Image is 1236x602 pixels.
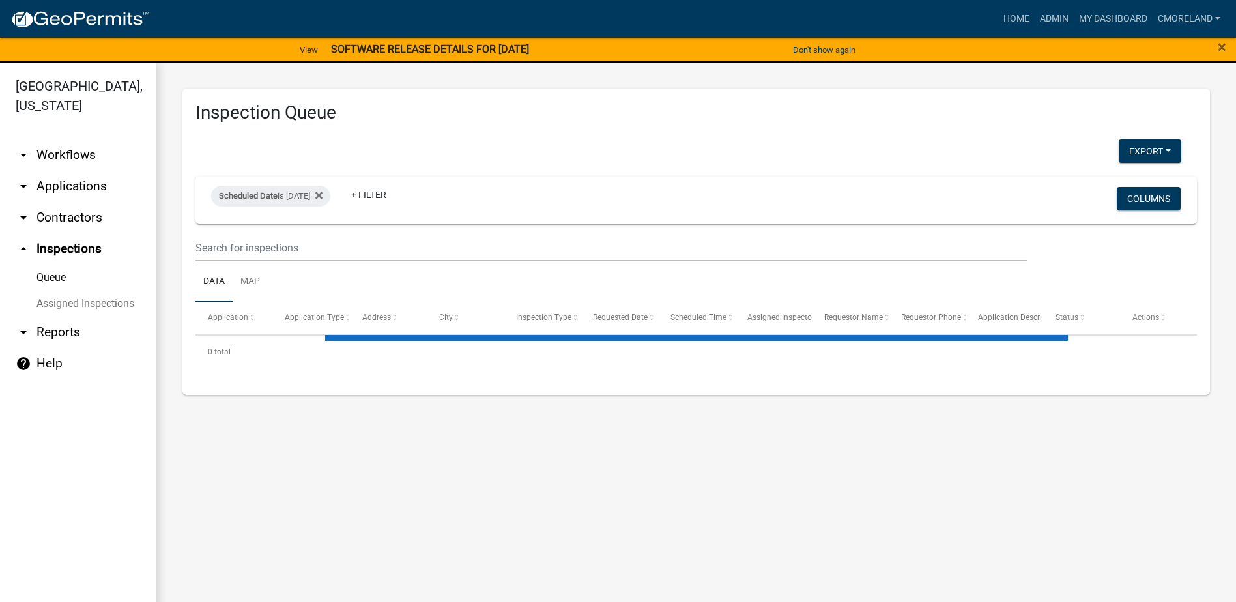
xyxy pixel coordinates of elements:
span: Requestor Phone [901,313,961,322]
span: Status [1056,313,1078,322]
i: arrow_drop_down [16,210,31,225]
span: Actions [1132,313,1159,322]
button: Close [1218,39,1226,55]
datatable-header-cell: Status [1042,302,1119,334]
button: Don't show again [788,39,861,61]
span: City [439,313,453,322]
span: Application [208,313,248,322]
span: Assigned Inspector [747,313,814,322]
a: View [295,39,323,61]
datatable-header-cell: Application [195,302,272,334]
span: Inspection Type [516,313,571,322]
a: Map [233,261,268,303]
span: Scheduled Time [670,313,726,322]
datatable-header-cell: Requestor Phone [889,302,966,334]
datatable-header-cell: Actions [1120,302,1197,334]
button: Export [1119,139,1181,163]
a: Data [195,261,233,303]
div: 0 total [195,336,1197,368]
datatable-header-cell: Inspection Type [504,302,581,334]
i: arrow_drop_down [16,147,31,163]
datatable-header-cell: Application Description [966,302,1042,334]
span: Requested Date [593,313,648,322]
span: Scheduled Date [219,191,278,201]
datatable-header-cell: City [427,302,504,334]
span: × [1218,38,1226,56]
div: is [DATE] [211,186,330,207]
a: My Dashboard [1074,7,1153,31]
datatable-header-cell: Application Type [272,302,349,334]
input: Search for inspections [195,235,1027,261]
span: Address [362,313,391,322]
span: Application Description [978,313,1060,322]
datatable-header-cell: Address [349,302,426,334]
i: arrow_drop_down [16,179,31,194]
i: help [16,356,31,371]
i: arrow_drop_up [16,241,31,257]
a: Admin [1035,7,1074,31]
a: + Filter [341,183,397,207]
datatable-header-cell: Assigned Inspector [735,302,812,334]
datatable-header-cell: Requestor Name [812,302,889,334]
i: arrow_drop_down [16,324,31,340]
strong: SOFTWARE RELEASE DETAILS FOR [DATE] [331,43,529,55]
h3: Inspection Queue [195,102,1197,124]
button: Columns [1117,187,1181,210]
datatable-header-cell: Scheduled Time [657,302,734,334]
datatable-header-cell: Requested Date [581,302,657,334]
a: Home [998,7,1035,31]
span: Requestor Name [824,313,883,322]
a: cmoreland [1153,7,1226,31]
span: Application Type [285,313,344,322]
